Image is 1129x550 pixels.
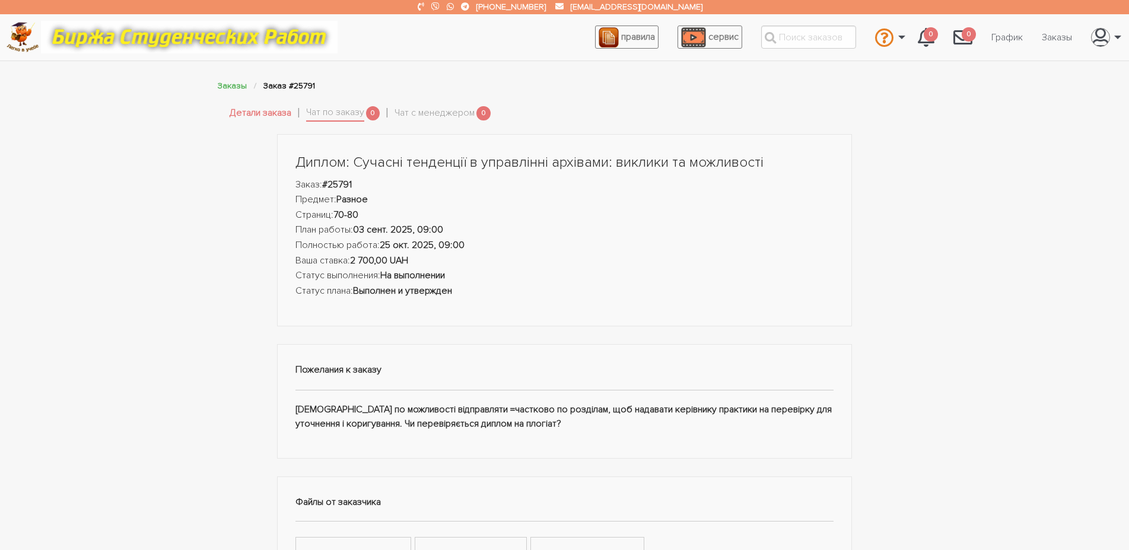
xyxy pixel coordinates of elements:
[277,344,853,459] div: [DEMOGRAPHIC_DATA] по можливості відправляти =частково по розділам, щоб надавати керівнику практи...
[924,27,938,42] span: 0
[336,193,368,205] strong: Разное
[353,285,452,297] strong: Выполнен и утвержден
[295,208,834,223] li: Страниц:
[595,26,659,49] a: правила
[1032,26,1082,49] a: Заказы
[476,2,546,12] a: [PHONE_NUMBER]
[599,27,619,47] img: agreement_icon-feca34a61ba7f3d1581b08bc946b2ec1ccb426f67415f344566775c155b7f62c.png
[7,22,39,52] img: logo-c4363faeb99b52c628a42810ed6dfb4293a56d4e4775eb116515dfe7f33672af.png
[295,152,834,173] h1: Диплом: Сучасні тенденції в управлінні архівами: виклики та можливості
[295,192,834,208] li: Предмет:
[761,26,856,49] input: Поиск заказов
[306,105,364,122] a: Чат по заказу
[350,255,408,266] strong: 2 700,00 UAH
[295,253,834,269] li: Ваша ставка:
[366,106,380,121] span: 0
[708,31,739,43] span: сервис
[333,209,358,221] strong: 70-80
[621,31,655,43] span: правила
[476,106,491,121] span: 0
[41,21,338,53] img: motto-12e01f5a76059d5f6a28199ef077b1f78e012cfde436ab5cf1d4517935686d32.gif
[295,238,834,253] li: Полностью работа:
[380,269,445,281] strong: На выполнении
[295,364,381,376] strong: Пожелания к заказу
[944,21,982,53] a: 0
[295,268,834,284] li: Статус выполнения:
[380,239,465,251] strong: 25 окт. 2025, 09:00
[295,496,381,508] strong: Файлы от заказчика
[678,26,742,49] a: сервис
[295,177,834,193] li: Заказ:
[908,21,944,53] a: 0
[353,224,443,236] strong: 03 сент. 2025, 09:00
[295,222,834,238] li: План работы:
[681,27,706,47] img: play_icon-49f7f135c9dc9a03216cfdbccbe1e3994649169d890fb554cedf0eac35a01ba8.png
[395,106,475,121] a: Чат с менеджером
[218,81,247,91] a: Заказы
[962,27,976,42] span: 0
[982,26,1032,49] a: График
[571,2,702,12] a: [EMAIL_ADDRESS][DOMAIN_NAME]
[295,284,834,299] li: Статус плана:
[230,106,291,121] a: Детали заказа
[263,79,315,93] li: Заказ #25791
[322,179,352,190] strong: #25791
